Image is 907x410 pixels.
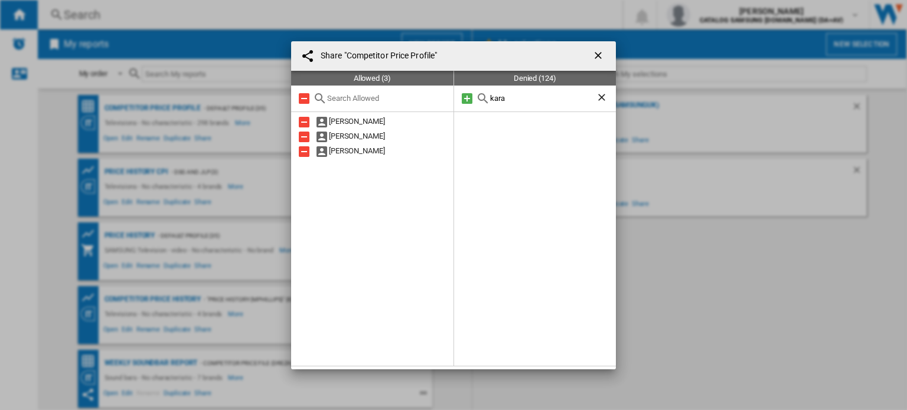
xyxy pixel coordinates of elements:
[460,91,474,106] md-icon: Add all
[297,91,311,106] md-icon: Remove all
[596,91,610,106] ng-md-icon: Clear search
[291,145,453,159] div: [PERSON_NAME]
[592,50,606,64] ng-md-icon: getI18NText('BUTTONS.CLOSE_DIALOG')
[490,94,596,103] input: Search Denied
[291,130,453,145] div: [PERSON_NAME]
[327,94,448,103] input: Search Allowed
[315,50,437,62] h4: Share "Competitor Price Profile"
[291,71,453,86] div: Allowed (3)
[588,44,611,68] button: getI18NText('BUTTONS.CLOSE_DIALOG')
[291,115,453,130] div: [PERSON_NAME]
[454,71,616,86] div: Denied (124)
